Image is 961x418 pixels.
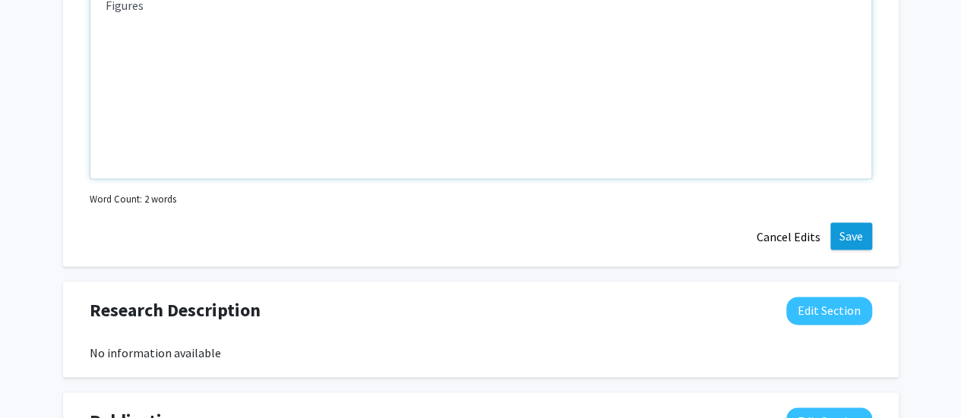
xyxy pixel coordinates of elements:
button: Edit Research Description [786,297,872,325]
span: Research Description [90,297,261,324]
div: No information available [90,344,872,362]
button: Cancel Edits [747,222,830,251]
iframe: Chat [11,350,65,407]
button: Save [830,222,872,250]
small: Word Count: 2 words [90,192,176,206]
